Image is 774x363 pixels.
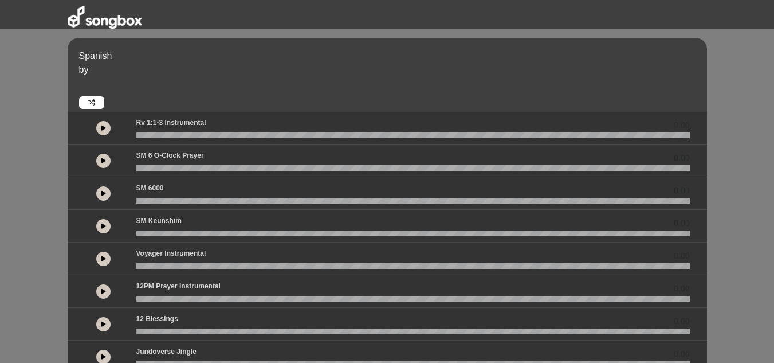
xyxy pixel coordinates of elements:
span: 0.00 [674,185,689,197]
span: 0.00 [674,152,689,164]
p: 12 Blessings [136,314,178,324]
span: 0.00 [674,348,689,360]
p: Voyager Instrumental [136,248,206,259]
span: 0.00 [674,217,689,229]
span: 0.00 [674,315,689,327]
span: 0.00 [674,119,689,131]
span: 0.00 [674,283,689,295]
p: 12PM Prayer Instrumental [136,281,221,291]
span: by [79,65,89,75]
p: SM 6000 [136,183,164,193]
p: SM 6 o-clock prayer [136,150,204,161]
span: 0.00 [674,250,689,262]
p: SM Keunshim [136,216,182,226]
p: Rv 1:1-3 Instrumental [136,118,206,128]
img: songbox-logo-white.png [68,6,142,29]
p: Jundoverse Jingle [136,346,197,357]
p: Spanish [79,49,704,63]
